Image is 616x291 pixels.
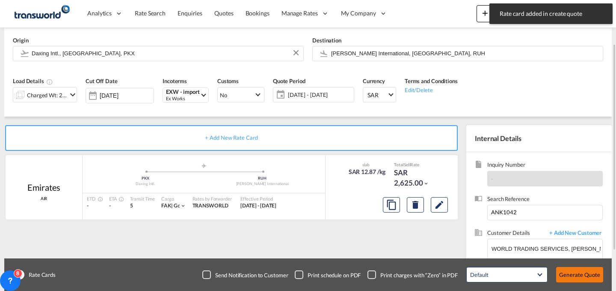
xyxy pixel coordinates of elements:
md-icon: icon-chevron-down [68,90,78,100]
span: Incoterms [163,78,187,84]
div: SAR 12.87 /kg [349,168,386,176]
span: [DATE] - [DATE] [240,202,277,209]
div: Print schedule on PDF [308,271,361,279]
input: Enter search reference [487,205,603,220]
md-icon: Chargeable Weight [46,78,53,85]
md-icon: Estimated Time Of Departure [95,197,101,202]
span: Rate Search [135,9,166,17]
span: Customer Details [487,229,545,239]
span: + Add New Customer [545,229,603,239]
span: Cut Off Date [86,78,118,84]
span: Currency [363,78,385,84]
span: - [109,202,111,209]
md-select: Select Currency: ﷼ SARSaudi Arabia Riyal [363,87,396,102]
span: Load Details [13,78,53,84]
md-input-container: Daxing Intl., Beijing, PKX [13,46,304,61]
span: + Add New Rate Card [205,134,258,141]
div: Transit Time [130,195,155,202]
span: Manage Rates [281,9,318,18]
div: Rates by Forwarder [192,195,232,202]
div: Charged Wt: 204.00 KG [27,89,67,101]
button: Clear Input [290,46,302,59]
md-icon: icon-calendar [273,90,284,100]
span: FAK [161,202,174,209]
div: PKX [87,176,204,181]
span: Rate card added in create quote [497,9,605,18]
div: No [220,92,227,99]
md-checkbox: Checkbox No Ink [367,270,458,279]
div: SAR 2,625.00 [394,168,437,188]
div: 24 Aug 2025 - 31 Aug 2025 [240,202,277,210]
div: Ex Works [166,95,200,102]
span: [DATE] - [DATE] [286,89,354,101]
md-checkbox: Checkbox No Ink [295,270,361,279]
md-icon: icon-chevron-down [423,180,429,186]
span: Customs [217,78,239,84]
span: | [171,202,173,209]
div: gc [161,202,180,210]
input: Enter Customer Details [492,239,602,258]
button: Edit [431,197,448,213]
div: + Add New Rate Card [5,125,458,151]
span: AIR [41,195,47,201]
div: Default [470,271,488,278]
span: SAR [367,91,387,99]
div: RUH [204,176,321,181]
span: Destination [312,37,341,44]
div: ETA [109,195,122,202]
button: icon-plus 400-fgNewicon-chevron-down [477,5,515,22]
input: Select [100,92,154,99]
input: Search by Door/Airport [32,46,299,61]
span: Quote Period [273,78,305,84]
span: Terms and Conditions [405,78,458,84]
md-icon: Estimated Time Of Arrival [116,197,121,202]
div: Print charges with “Zero” in PDF [380,271,458,279]
div: Effective Period [240,195,277,202]
span: Rate Cards [24,271,56,279]
div: [PERSON_NAME] International [204,181,321,187]
span: [DATE] - [DATE] [288,91,352,99]
span: TRANSWORLD [192,202,228,209]
button: Generate Quote [556,267,603,282]
md-checkbox: Checkbox No Ink [202,270,288,279]
div: slab [346,162,386,168]
span: Quotes [214,9,233,17]
div: Daxing Intl. [87,181,204,187]
span: - [87,202,89,209]
md-select: Select Customs: No [217,87,264,102]
div: ETD [87,195,101,202]
div: 5 [130,202,155,210]
div: EXW - import [166,89,200,95]
img: 1a84b2306ded11f09c1219774cd0a0fe.png [13,4,71,23]
span: Inquiry Number [487,161,603,171]
button: Copy [383,197,400,213]
span: Sell [404,162,411,167]
span: My Company [341,9,376,18]
md-select: Select Incoterms: EXW - import Ex Works [163,87,209,103]
div: Emirates [27,181,60,193]
div: Internal Details [466,125,612,152]
md-input-container: King Khaled International, Riyadh, RUH [312,46,603,61]
md-icon: icon-chevron-down [180,203,186,209]
span: Origin [13,37,28,44]
md-icon: assets/icons/custom/roll-o-plane.svg [199,164,209,168]
span: Analytics [87,9,112,18]
input: Search by Door/Airport [331,46,598,61]
span: - [491,175,493,182]
span: New [480,9,512,16]
div: Send Notification to Customer [215,271,288,279]
span: Search Reference [487,195,603,205]
span: Bookings [246,9,269,17]
md-icon: icon-plus 400-fg [480,8,490,18]
div: Charged Wt: 204.00 KGicon-chevron-down [13,87,77,102]
button: Delete [407,197,424,213]
md-icon: assets/icons/custom/copyQuote.svg [386,200,397,210]
div: TRANSWORLD [192,202,232,210]
div: Total Rate [394,162,437,168]
span: Enquiries [178,9,202,17]
div: Edit/Delete [405,85,458,94]
div: Cargo [161,195,186,202]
